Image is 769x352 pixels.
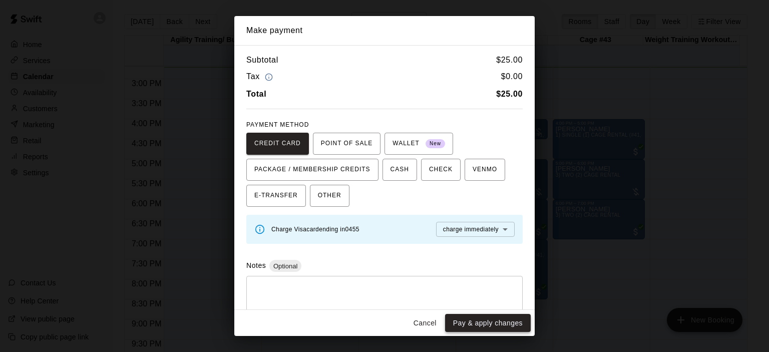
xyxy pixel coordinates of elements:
button: E-TRANSFER [246,185,306,207]
h2: Make payment [234,16,535,45]
button: Cancel [409,314,441,332]
span: E-TRANSFER [254,188,298,204]
span: PACKAGE / MEMBERSHIP CREDITS [254,162,370,178]
button: CASH [382,159,417,181]
span: New [426,137,445,151]
span: charge immediately [443,226,499,233]
b: $ 25.00 [496,90,523,98]
span: OTHER [318,188,341,204]
button: WALLET New [384,133,453,155]
span: CHECK [429,162,453,178]
span: POINT OF SALE [321,136,372,152]
button: POINT OF SALE [313,133,380,155]
span: CASH [391,162,409,178]
span: PAYMENT METHOD [246,121,309,128]
button: OTHER [310,185,349,207]
span: CREDIT CARD [254,136,301,152]
h6: Subtotal [246,54,278,67]
h6: Tax [246,70,275,84]
button: CREDIT CARD [246,133,309,155]
span: Optional [269,262,301,270]
h6: $ 0.00 [501,70,523,84]
button: Pay & apply changes [445,314,531,332]
button: CHECK [421,159,461,181]
h6: $ 25.00 [496,54,523,67]
label: Notes [246,261,266,269]
button: VENMO [465,159,505,181]
span: WALLET [393,136,445,152]
b: Total [246,90,266,98]
span: VENMO [473,162,497,178]
button: PACKAGE / MEMBERSHIP CREDITS [246,159,378,181]
span: Charge Visa card ending in 0455 [271,226,359,233]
